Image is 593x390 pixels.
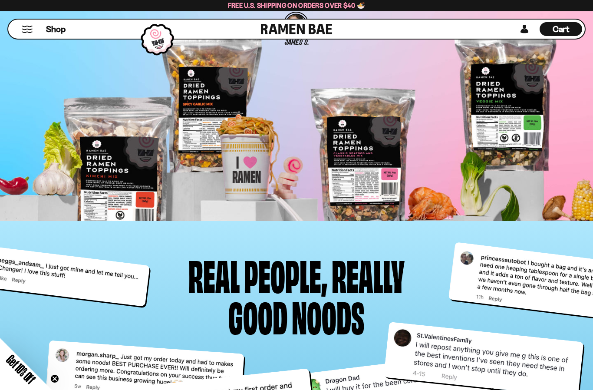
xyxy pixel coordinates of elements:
span: Get 10% Off [4,352,38,386]
span: Cart [553,24,570,34]
span: Free U.S. Shipping on Orders over $40 🍜 [228,1,366,10]
div: Really [332,254,405,295]
button: Close teaser [50,374,59,383]
span: Shop [46,23,66,35]
div: Real [188,254,240,295]
button: Mobile Menu Trigger [21,26,33,33]
div: noods [292,295,364,336]
div: people, [244,254,327,295]
div: good [228,295,287,336]
a: Cart [540,20,582,39]
a: Shop [46,22,66,36]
